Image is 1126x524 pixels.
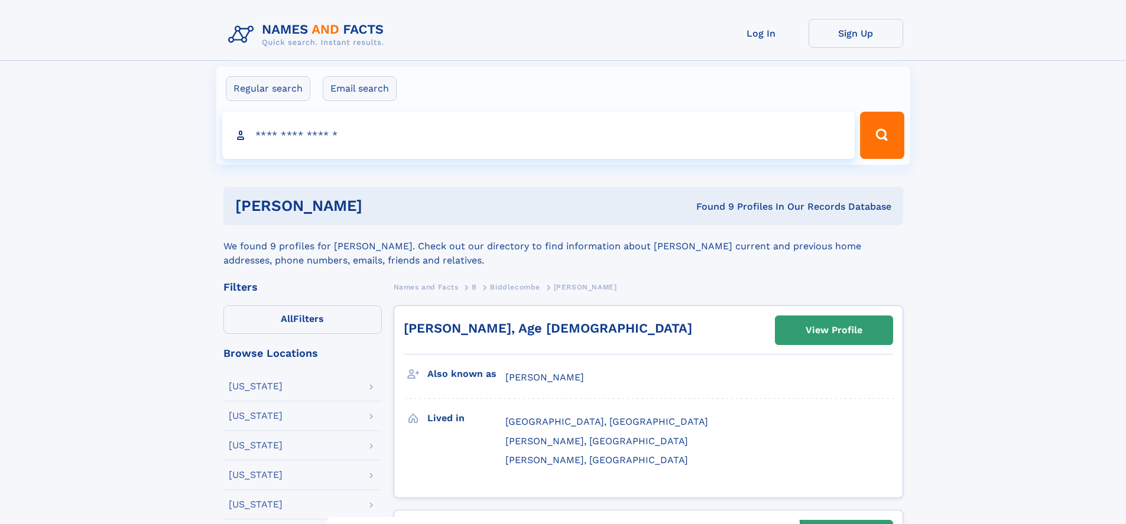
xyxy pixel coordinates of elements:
div: [US_STATE] [229,441,283,450]
input: search input [222,112,855,159]
span: Biddlecombe [490,283,540,291]
span: [PERSON_NAME] [554,283,617,291]
div: [US_STATE] [229,500,283,509]
div: [US_STATE] [229,470,283,480]
div: View Profile [806,317,862,344]
div: [US_STATE] [229,382,283,391]
span: [PERSON_NAME], [GEOGRAPHIC_DATA] [505,435,688,447]
h3: Also known as [427,364,505,384]
img: Logo Names and Facts [223,19,394,51]
div: We found 9 profiles for [PERSON_NAME]. Check out our directory to find information about [PERSON_... [223,225,903,268]
div: Filters [223,282,382,292]
div: Found 9 Profiles In Our Records Database [529,200,891,213]
a: Names and Facts [394,279,459,294]
span: [GEOGRAPHIC_DATA], [GEOGRAPHIC_DATA] [505,416,708,427]
span: [PERSON_NAME], [GEOGRAPHIC_DATA] [505,454,688,466]
label: Email search [323,76,397,101]
a: Sign Up [809,19,903,48]
div: [US_STATE] [229,411,283,421]
span: All [281,313,293,324]
div: Browse Locations [223,348,382,359]
a: [PERSON_NAME], Age [DEMOGRAPHIC_DATA] [404,321,692,336]
label: Regular search [226,76,310,101]
h3: Lived in [427,408,505,428]
h1: [PERSON_NAME] [235,198,530,213]
label: Filters [223,305,382,334]
button: Search Button [860,112,904,159]
a: Biddlecombe [490,279,540,294]
a: Log In [714,19,809,48]
a: View Profile [775,316,893,344]
span: [PERSON_NAME] [505,372,584,383]
a: B [472,279,477,294]
span: B [472,283,477,291]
